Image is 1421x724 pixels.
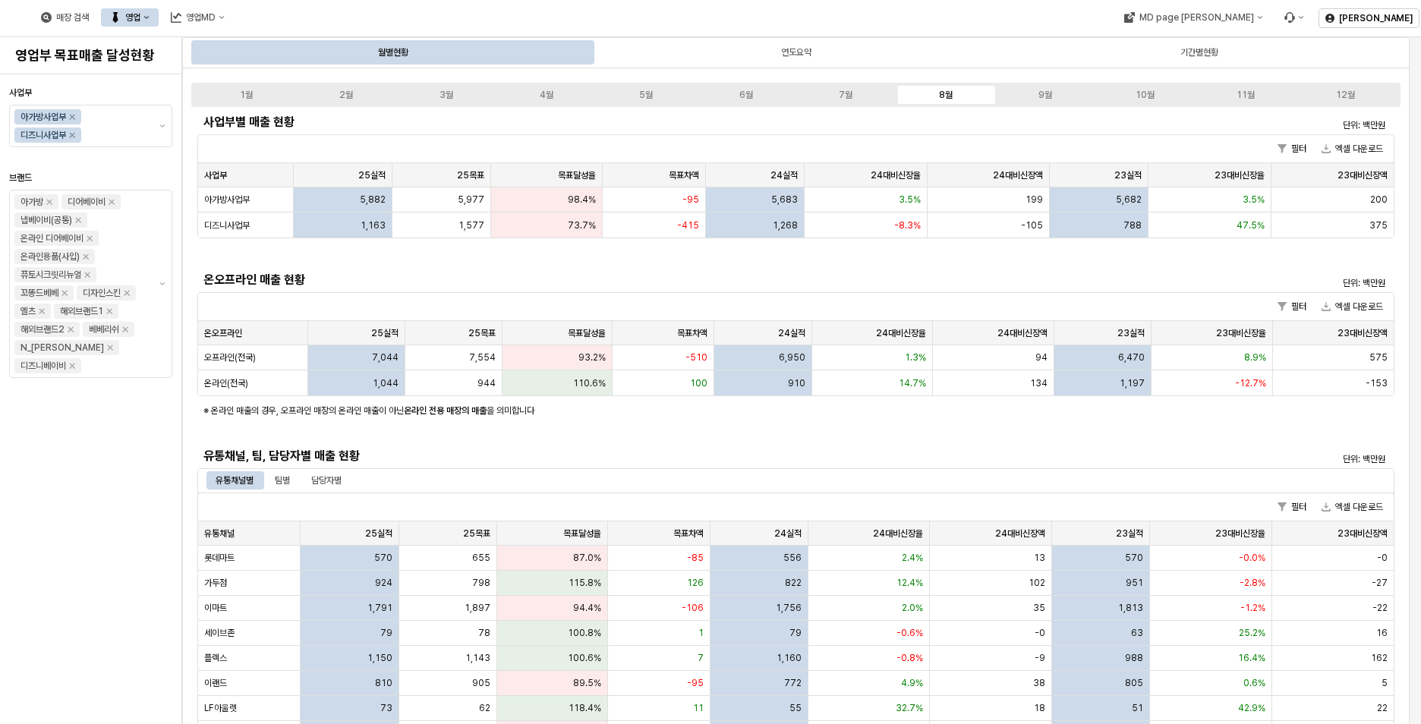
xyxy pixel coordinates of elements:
[997,327,1048,339] span: 24대비신장액
[1035,351,1048,364] span: 94
[1116,194,1142,206] span: 5,682
[20,194,43,209] div: 아가방
[996,88,1096,102] label: 9월
[107,345,113,351] div: Remove N_이야이야오
[69,132,75,138] div: Remove 디즈니사업부
[477,377,496,389] span: 944
[125,12,140,23] div: 영업
[568,194,596,206] span: 98.4%
[1238,652,1265,664] span: 16.4%
[1114,8,1271,27] div: MD page 이동
[596,40,996,65] div: 연도요약
[1104,276,1385,290] p: 단위: 백만원
[457,169,484,181] span: 25목표
[68,194,106,209] div: 디어베이비
[358,169,386,181] span: 25실적
[1315,297,1389,316] button: 엑셀 다운로드
[896,702,923,714] span: 32.7%
[186,12,216,23] div: 영업MD
[776,602,802,614] span: 1,756
[20,231,83,246] div: 온라인 디어베이비
[440,90,453,100] div: 3월
[109,199,115,205] div: Remove 디어베이비
[573,377,606,389] span: 110.6%
[374,552,392,564] span: 570
[687,552,704,564] span: -85
[204,577,227,589] span: 가두점
[204,219,250,231] span: 디즈니사업부
[1114,8,1271,27] button: MD page [PERSON_NAME]
[1339,12,1413,24] p: [PERSON_NAME]
[372,351,399,364] span: 7,044
[20,212,72,228] div: 냅베이비(공통)
[1120,377,1145,389] span: 1,197
[682,602,704,614] span: -106
[469,351,496,364] span: 7,554
[1271,140,1312,158] button: 필터
[20,267,81,282] div: 퓨토시크릿리뉴얼
[472,677,490,689] span: 905
[472,577,490,589] span: 798
[465,652,490,664] span: 1,143
[204,602,227,614] span: 이마트
[1372,602,1388,614] span: -22
[56,12,89,23] div: 매장 검색
[1117,327,1145,339] span: 23실적
[902,602,923,614] span: 2.0%
[1104,452,1385,466] p: 단위: 백만원
[367,652,392,664] span: 1,150
[873,527,923,540] span: 24대비신장율
[939,90,953,100] div: 8월
[558,169,596,181] span: 목표달성율
[472,552,490,564] span: 655
[569,702,601,714] span: 118.4%
[1240,577,1265,589] span: -2.8%
[20,322,65,337] div: 해외브랜드2
[60,304,103,319] div: 해외브랜드1
[573,677,601,689] span: 89.5%
[677,327,707,339] span: 목표차액
[1336,90,1355,100] div: 12월
[32,8,98,27] button: 매장 검색
[568,652,601,664] span: 100.6%
[1215,527,1265,540] span: 23대비신장율
[122,326,128,332] div: Remove 베베리쉬
[1369,351,1388,364] span: 575
[770,169,798,181] span: 24실적
[203,115,1089,130] h5: 사업부별 매출 현황
[162,8,234,27] div: 영업MD
[1338,327,1388,339] span: 23대비신장액
[367,602,392,614] span: 1,791
[1216,327,1266,339] span: 23대비신장율
[371,327,399,339] span: 25실적
[777,652,802,664] span: 1,160
[68,326,74,332] div: Remove 해외브랜드2
[995,527,1045,540] span: 24대비신장액
[1029,577,1045,589] span: 102
[87,235,93,241] div: Remove 온라인 디어베이비
[1034,702,1045,714] span: 18
[1238,702,1265,714] span: 42.9%
[563,527,601,540] span: 목표달성율
[1033,677,1045,689] span: 38
[876,327,926,339] span: 24대비신장율
[89,322,119,337] div: 베베리쉬
[478,627,490,639] span: 78
[639,90,653,100] div: 5월
[1338,527,1388,540] span: 23대비신장액
[479,702,490,714] span: 62
[696,88,796,102] label: 6월
[1131,627,1143,639] span: 63
[458,194,484,206] span: 5,977
[101,8,159,27] div: 영업
[1319,8,1419,28] button: [PERSON_NAME]
[339,90,353,100] div: 2월
[896,577,923,589] span: 12.4%
[896,652,923,664] span: -0.8%
[9,87,32,98] span: 사업부
[899,194,921,206] span: 3.5%
[687,677,704,689] span: -95
[106,308,112,314] div: Remove 해외브랜드1
[1035,652,1045,664] span: -9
